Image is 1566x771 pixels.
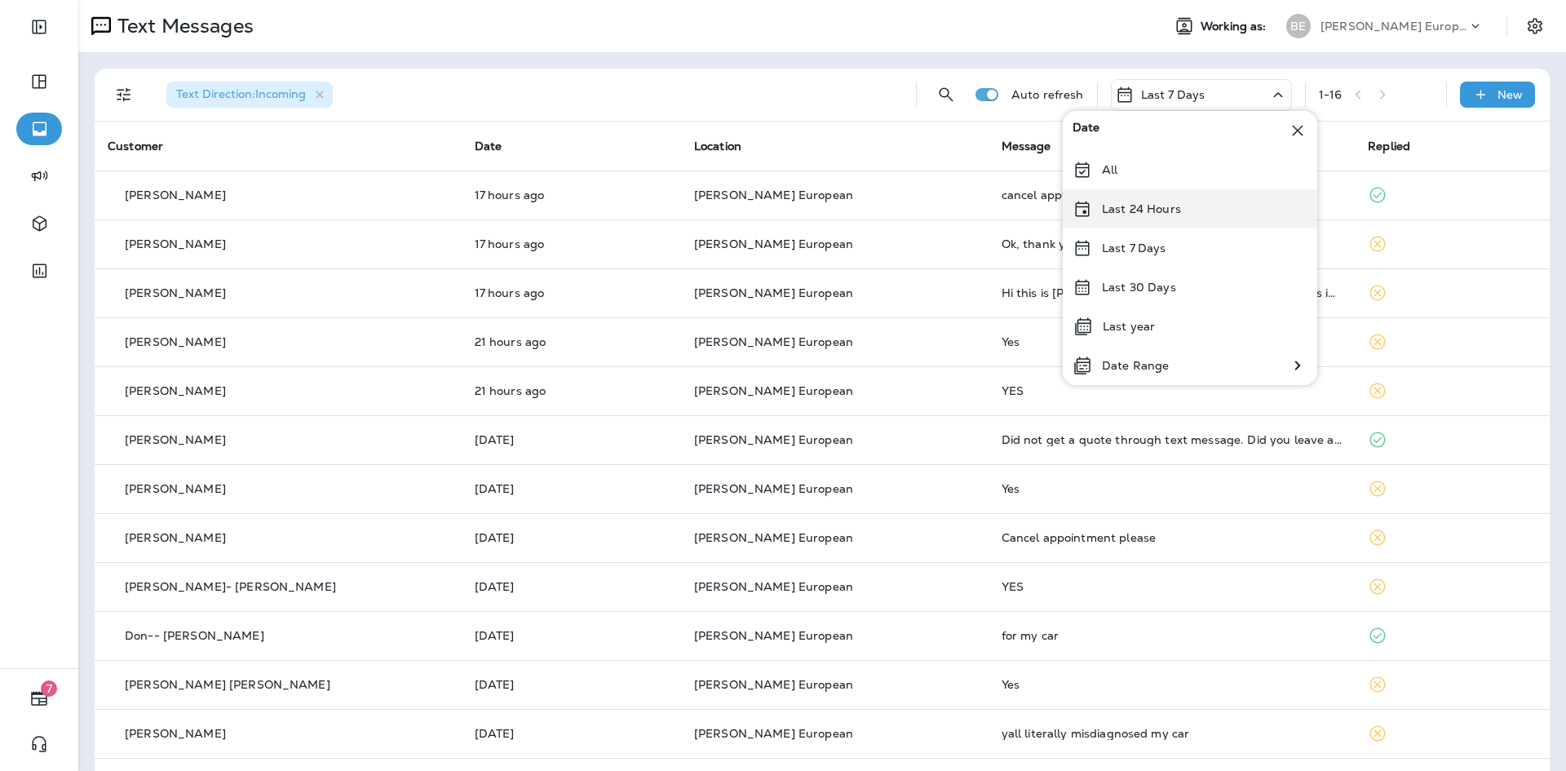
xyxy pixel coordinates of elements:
[125,580,336,593] p: [PERSON_NAME]- [PERSON_NAME]
[475,727,668,740] p: Oct 8, 2025 10:12 AM
[1002,237,1343,250] div: Ok, thank you!
[1201,20,1270,33] span: Working as:
[1320,20,1467,33] p: [PERSON_NAME] European Autoworks
[1002,433,1343,446] div: Did not get a quote through text message. Did you leave a voicemail?
[694,335,853,349] span: [PERSON_NAME] European
[125,678,330,691] p: [PERSON_NAME] [PERSON_NAME]
[475,335,668,348] p: Oct 9, 2025 11:54 AM
[1102,241,1166,255] p: Last 7 Days
[1286,14,1311,38] div: BE
[694,628,853,643] span: [PERSON_NAME] European
[1103,320,1155,333] p: Last year
[694,188,853,202] span: [PERSON_NAME] European
[16,682,62,715] button: 7
[475,531,668,544] p: Oct 8, 2025 01:52 PM
[1002,139,1051,153] span: Message
[125,531,226,544] p: [PERSON_NAME]
[475,139,502,153] span: Date
[1002,286,1343,299] div: Hi this is Mark Winniczek. You sent me text when I was in Europe. I just came back a few days ago...
[930,78,962,111] button: Search Messages
[475,433,668,446] p: Oct 8, 2025 09:03 PM
[475,237,668,250] p: Oct 9, 2025 03:25 PM
[694,579,853,594] span: [PERSON_NAME] European
[125,384,226,397] p: [PERSON_NAME]
[41,680,57,697] span: 7
[1102,281,1176,294] p: Last 30 Days
[694,481,853,496] span: [PERSON_NAME] European
[1141,88,1205,101] p: Last 7 Days
[166,82,333,108] div: Text Direction:Incoming
[694,530,853,545] span: [PERSON_NAME] European
[1002,580,1343,593] div: YES
[475,629,668,642] p: Oct 8, 2025 11:21 AM
[1002,482,1343,495] div: Yes
[1102,202,1181,215] p: Last 24 Hours
[125,188,226,202] p: [PERSON_NAME]
[1002,531,1343,544] div: Cancel appointment please
[694,383,853,398] span: [PERSON_NAME] European
[125,286,226,299] p: [PERSON_NAME]
[1002,335,1343,348] div: Yes
[1319,88,1343,101] div: 1 - 16
[1073,121,1100,140] span: Date
[475,580,668,593] p: Oct 8, 2025 12:21 PM
[1002,629,1343,642] div: for my car
[1011,88,1084,101] p: Auto refresh
[111,14,254,38] p: Text Messages
[16,11,62,43] button: Expand Sidebar
[1520,11,1550,41] button: Settings
[125,482,226,495] p: [PERSON_NAME]
[1002,727,1343,740] div: yall literally misdiagnosed my car
[108,139,163,153] span: Customer
[475,286,668,299] p: Oct 9, 2025 03:07 PM
[694,726,853,741] span: [PERSON_NAME] European
[475,188,668,202] p: Oct 9, 2025 03:53 PM
[125,629,264,642] p: Don-- [PERSON_NAME]
[125,433,226,446] p: [PERSON_NAME]
[125,335,226,348] p: [PERSON_NAME]
[1368,139,1410,153] span: Replied
[1002,188,1343,202] div: cancel appt
[1002,678,1343,691] div: Yes
[475,482,668,495] p: Oct 8, 2025 03:12 PM
[125,727,226,740] p: [PERSON_NAME]
[694,139,741,153] span: Location
[176,86,306,101] span: Text Direction : Incoming
[1497,88,1523,101] p: New
[694,237,853,251] span: [PERSON_NAME] European
[108,78,140,111] button: Filters
[694,677,853,692] span: [PERSON_NAME] European
[475,678,668,691] p: Oct 8, 2025 11:17 AM
[1102,163,1117,176] p: All
[1102,359,1169,372] p: Date Range
[1002,384,1343,397] div: YES
[694,286,853,300] span: [PERSON_NAME] European
[694,432,853,447] span: [PERSON_NAME] European
[475,384,668,397] p: Oct 9, 2025 11:44 AM
[125,237,226,250] p: [PERSON_NAME]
